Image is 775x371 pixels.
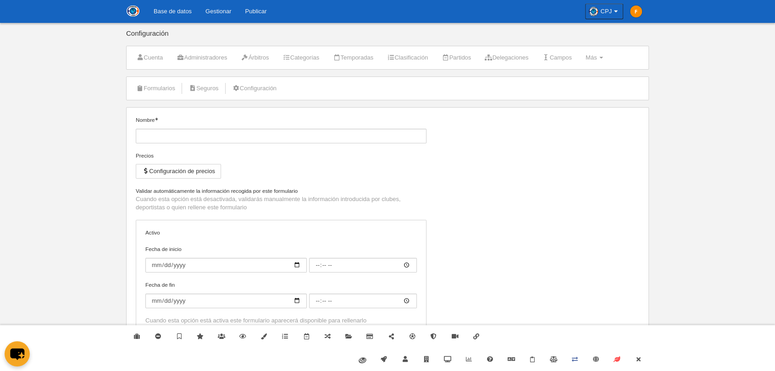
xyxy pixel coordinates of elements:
[537,51,577,65] a: Campos
[172,51,232,65] a: Administradores
[126,30,649,46] div: Configuración
[600,7,612,16] span: CPJ
[155,118,158,120] i: Obligatorio
[585,4,623,19] a: CPJ
[145,294,307,308] input: Fecha de fin
[145,281,417,308] label: Fecha de fin
[145,245,417,273] label: Fecha de inicio
[136,116,426,143] label: Nombre
[131,51,168,65] a: Cuenta
[136,129,426,143] input: Nombre
[581,51,608,65] a: Más
[227,82,282,95] a: Configuración
[480,51,533,65] a: Delegaciones
[136,164,221,179] button: Configuración de precios
[136,152,426,160] div: Precios
[136,195,426,212] p: Cuando esta opción está desactivada, validarás manualmente la información introducida por clubes,...
[309,258,417,273] input: Fecha de inicio
[328,51,378,65] a: Temporadas
[309,294,417,308] input: Fecha de fin
[236,51,274,65] a: Árbitros
[359,357,366,363] img: fiware.svg
[184,82,224,95] a: Seguros
[145,316,417,325] div: Cuando esta opción está activa este formulario aparecerá disponible para rellenarlo
[145,229,417,237] label: Activo
[127,5,139,16] img: CPJ
[589,7,598,16] img: OahAUokjtesP.30x30.jpg
[630,5,642,17] img: c2l6ZT0zMHgzMCZmcz05JnRleHQ9RiZiZz1mYjhjMDA%3D.png
[131,82,180,95] a: Formularios
[5,341,30,366] button: chat-button
[145,258,307,273] input: Fecha de inicio
[382,51,433,65] a: Clasificación
[277,51,324,65] a: Categorías
[586,54,597,61] span: Más
[437,51,476,65] a: Partidos
[136,187,426,195] label: Validar automáticamente la información recogida por este formulario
